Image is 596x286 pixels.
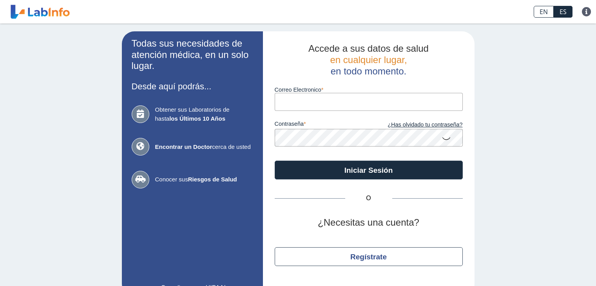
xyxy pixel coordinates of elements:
button: Regístrate [275,247,463,266]
b: los Últimos 10 Años [169,115,225,122]
span: O [345,194,392,203]
span: Conocer sus [155,175,253,184]
h3: Desde aquí podrás... [132,81,253,91]
h2: Todas sus necesidades de atención médica, en un solo lugar. [132,38,253,72]
a: ¿Has olvidado tu contraseña? [369,121,463,129]
b: Riesgos de Salud [188,176,237,183]
h2: ¿Necesitas una cuenta? [275,217,463,228]
span: cerca de usted [155,143,253,152]
span: en todo momento. [331,66,406,76]
span: Obtener sus Laboratorios de hasta [155,105,253,123]
b: Encontrar un Doctor [155,143,212,150]
label: Correo Electronico [275,87,463,93]
a: ES [554,6,572,18]
a: EN [534,6,554,18]
span: en cualquier lugar, [330,54,407,65]
label: contraseña [275,121,369,129]
button: Iniciar Sesión [275,161,463,179]
span: Accede a sus datos de salud [308,43,429,54]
